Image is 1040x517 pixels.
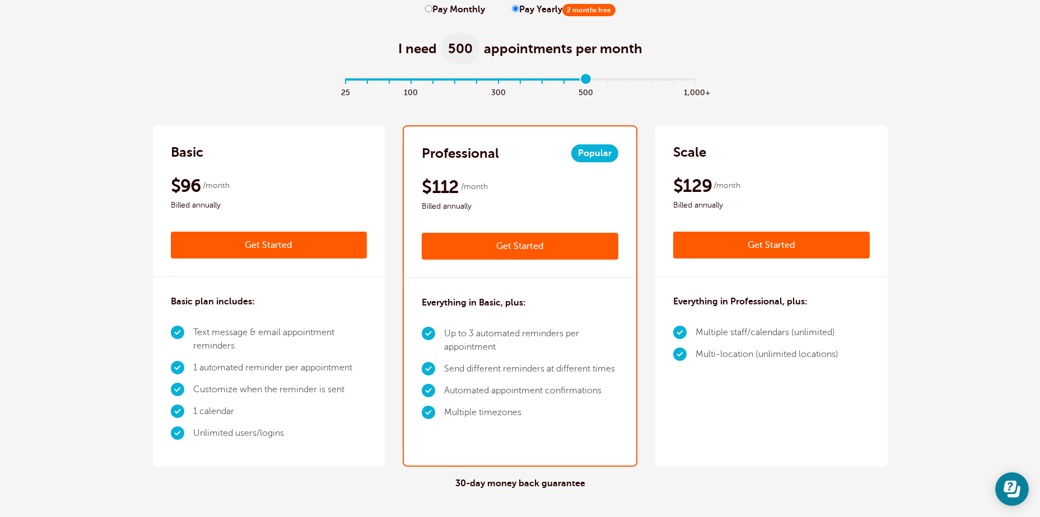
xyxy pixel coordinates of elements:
[684,85,706,98] span: 1,000+
[193,379,367,401] li: Customize when the reminder is sent
[444,402,618,424] li: Multiple timezones
[673,175,712,197] span: $129
[673,199,870,212] span: Billed annually
[461,180,488,194] span: /month
[512,5,519,12] input: Pay Yearly2 months free
[171,232,367,258] a: Get Started
[334,85,356,98] span: 25
[193,422,367,444] li: Unlimited users/logins
[398,40,437,58] span: I need
[203,179,230,192] span: /month
[696,322,838,344] li: Multiple staff/calendars (unlimited)
[425,4,485,15] label: Pay Monthly
[193,357,367,379] li: 1 automated reminder per appointment
[713,179,740,192] span: /month
[171,199,367,212] span: Billed annually
[673,143,706,161] h2: Scale
[673,232,870,258] a: Get Started
[422,296,526,309] h3: Everything in Basic, plus:
[995,472,1029,506] iframe: Resource center
[562,4,615,16] span: 2 months free
[422,200,618,213] span: Billed annually
[455,478,585,489] h4: 30-day money back guarantee
[422,176,459,198] span: $112
[400,85,422,98] span: 100
[696,344,838,365] li: Multi-location (unlimited locations)
[193,322,367,357] li: Text message & email appointment reminders
[422,233,618,260] a: Get Started
[425,5,432,12] input: Pay Monthly
[571,144,618,162] span: Popular
[444,380,618,402] li: Automated appointment confirmations
[673,295,808,308] h3: Everything in Professional, plus:
[444,358,618,380] li: Send different reminders at different times
[441,33,479,64] span: 500
[444,323,618,358] li: Up to 3 automated reminders per appointment
[512,4,615,15] label: Pay Yearly
[193,401,367,422] li: 1 calendar
[171,143,203,161] h2: Basic
[487,85,509,98] span: 300
[171,175,201,197] span: $96
[575,85,596,98] span: 500
[484,40,642,58] span: appointments per month
[422,144,499,162] h2: Professional
[171,295,255,308] h3: Basic plan includes:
